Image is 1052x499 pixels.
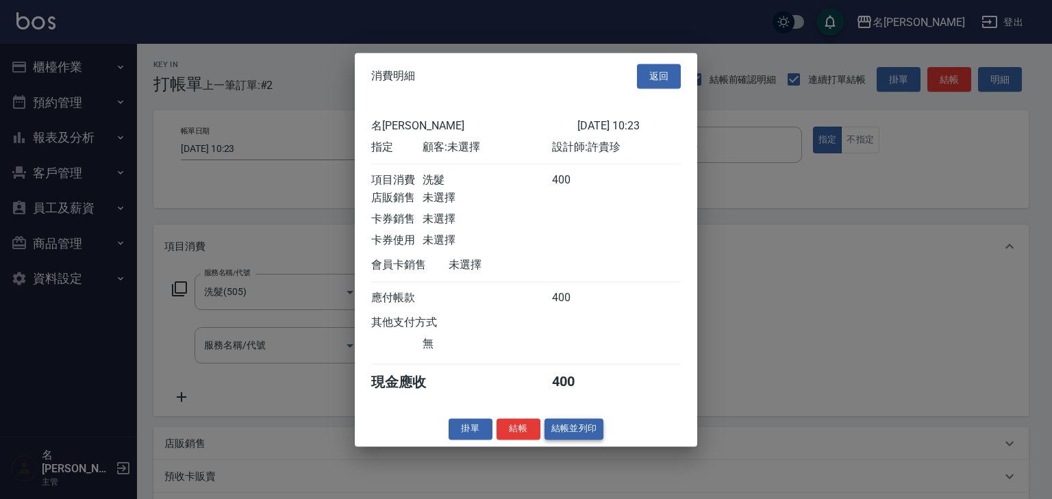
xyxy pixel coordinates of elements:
div: 未選擇 [423,233,551,248]
div: 顧客: 未選擇 [423,140,551,155]
div: 應付帳款 [371,291,423,305]
div: 其他支付方式 [371,316,475,330]
div: 未選擇 [423,212,551,227]
div: 卡券使用 [371,233,423,248]
div: 無 [423,337,551,351]
div: 店販銷售 [371,191,423,205]
div: 400 [552,373,603,392]
div: 400 [552,173,603,188]
button: 結帳並列印 [544,418,604,439]
div: 未選擇 [449,258,577,272]
div: 未選擇 [423,191,551,205]
div: 洗髮 [423,173,551,188]
div: 會員卡銷售 [371,258,449,272]
div: 名[PERSON_NAME] [371,119,577,133]
div: 400 [552,291,603,305]
div: 設計師: 許貴珍 [552,140,681,155]
div: [DATE] 10:23 [577,119,681,133]
div: 項目消費 [371,173,423,188]
button: 返回 [637,64,681,89]
span: 消費明細 [371,69,415,83]
button: 掛單 [449,418,492,439]
div: 現金應收 [371,373,449,392]
button: 結帳 [497,418,540,439]
div: 卡券銷售 [371,212,423,227]
div: 指定 [371,140,423,155]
